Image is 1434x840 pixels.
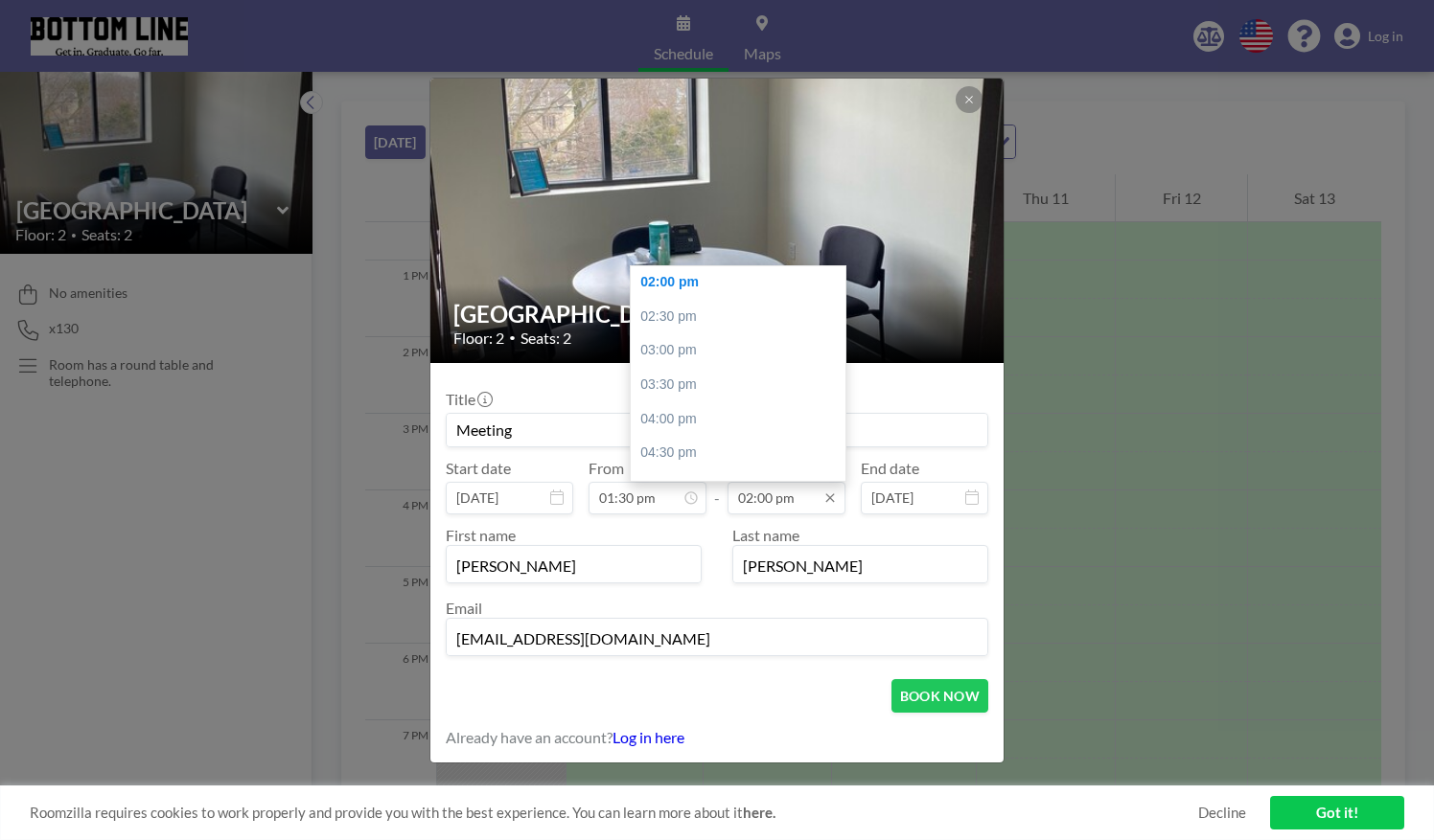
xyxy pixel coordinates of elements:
div: 03:30 pm [631,368,855,402]
label: Start date [446,459,511,478]
label: First name [446,526,516,544]
a: Decline [1198,804,1246,822]
label: Last name [732,526,799,544]
span: Already have an account? [446,728,613,747]
input: First name [447,550,701,582]
button: BOOK NOW [891,679,988,713]
div: 04:30 pm [631,436,855,470]
div: 04:00 pm [631,402,855,437]
label: Email [446,599,482,617]
div: 05:00 pm [631,470,855,505]
input: Email [447,623,987,655]
div: 02:00 pm [631,265,855,300]
span: - [714,465,720,508]
label: From [589,459,624,478]
span: Floor: 2 [453,329,504,348]
span: Roomzilla requires cookies to work properly and provide you with the best experience. You can lea... [30,804,1198,822]
div: 03:00 pm [631,333,855,368]
a: Log in here [613,728,684,746]
a: here. [743,804,775,821]
label: End date [861,459,919,478]
h2: [GEOGRAPHIC_DATA] [453,300,983,329]
input: Last name [733,550,987,582]
label: Title [446,390,491,409]
div: 02:30 pm [631,300,855,334]
input: Guest reservation [447,414,987,446]
a: Got it! [1270,796,1404,829]
span: Seats: 2 [520,329,571,348]
span: • [509,330,516,345]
